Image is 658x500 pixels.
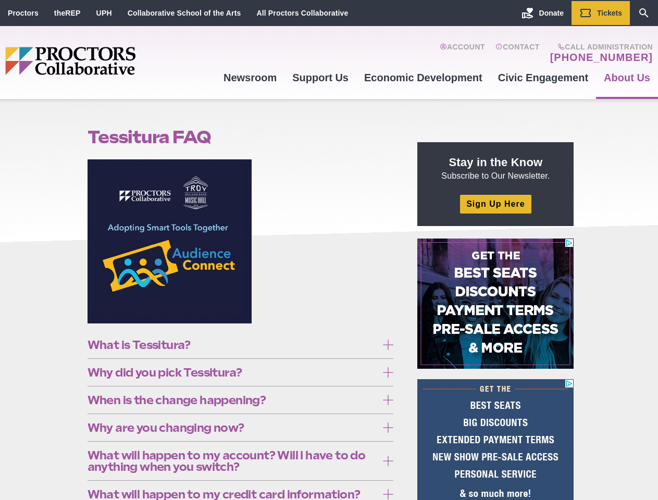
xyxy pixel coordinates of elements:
a: Search [630,1,658,25]
span: What is Tessitura? [88,339,378,351]
a: Collaborative School of the Arts [128,9,241,17]
img: Proctors logo [5,47,216,75]
a: theREP [54,9,81,17]
a: Contact [495,43,540,64]
span: Donate [539,9,564,17]
p: Subscribe to Our Newsletter. [430,155,561,182]
h1: Tessitura FAQ [88,127,394,147]
span: Why are you changing now? [88,422,378,433]
a: UPH [96,9,112,17]
a: All Proctors Collaborative [256,9,348,17]
a: Newsroom [216,64,284,92]
span: What will happen to my account? Will I have to do anything when you switch? [88,449,378,472]
a: Proctors [8,9,39,17]
span: Tickets [597,9,622,17]
a: Tickets [572,1,630,25]
a: Sign Up Here [460,195,531,213]
span: When is the change happening? [88,394,378,406]
a: Donate [514,1,572,25]
a: Account [440,43,485,64]
span: Call Administration [547,43,653,51]
span: Why did you pick Tessitura? [88,367,378,378]
span: What will happen to my credit card information? [88,489,378,500]
iframe: Advertisement [417,239,574,369]
a: About Us [596,64,658,92]
a: [PHONE_NUMBER] [550,51,653,64]
a: Civic Engagement [490,64,596,92]
a: Support Us [284,64,356,92]
a: Economic Development [356,64,490,92]
strong: Stay in the Know [449,156,543,169]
